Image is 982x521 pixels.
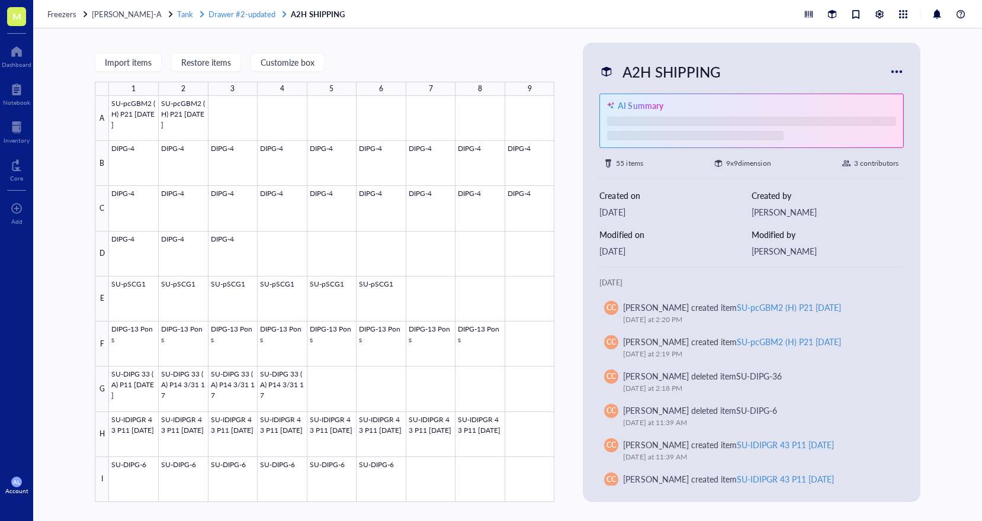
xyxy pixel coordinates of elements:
a: A2H SHIPPING [291,9,346,20]
span: Tank [177,8,193,20]
a: [PERSON_NAME]-A [92,9,175,20]
div: [PERSON_NAME] created item [623,438,834,451]
button: Import items [95,53,162,72]
div: A [95,96,109,141]
div: 5 [329,82,333,96]
div: Modified on [599,228,752,241]
button: Restore items [171,53,241,72]
div: SU-pcGBM2 (H) P21 [DATE] [737,336,841,348]
a: Inventory [4,118,30,144]
div: SU-pcGBM2 (H) P21 [DATE] [737,301,841,313]
a: Freezers [47,9,89,20]
div: Dashboard [2,61,31,68]
div: SU-IDIPGR 43 P11 [DATE] [737,473,834,485]
div: Notebook [3,99,30,106]
span: CC [606,474,616,485]
div: Core [10,175,23,182]
span: Import items [105,57,152,67]
span: Freezers [47,8,76,20]
div: [PERSON_NAME] created item [623,472,834,485]
span: CC [606,371,616,382]
div: SU-DIPG-6 [736,404,777,416]
div: Created by [752,189,904,202]
a: CC[PERSON_NAME] created itemSU-pcGBM2 (H) P21 [DATE][DATE] at 2:20 PM [599,296,903,330]
div: E [95,276,109,321]
div: [DATE] at 2:20 PM [623,314,889,326]
div: B [95,141,109,186]
a: CC[PERSON_NAME] created itemSU-pcGBM2 (H) P21 [DATE][DATE] at 2:19 PM [599,330,903,365]
div: [DATE] at 2:18 PM [623,382,889,394]
div: SU-DIPG-36 [736,370,782,382]
div: [PERSON_NAME] deleted item [623,369,781,382]
div: 9 [528,82,532,96]
span: CC [606,406,616,416]
div: 55 items [616,157,643,169]
div: [DATE] [599,205,752,218]
div: [PERSON_NAME] created item [623,335,841,348]
span: CC [606,303,616,313]
div: 1 [131,82,136,96]
div: [PERSON_NAME] created item [623,301,841,314]
div: D [95,231,109,276]
div: [DATE] [599,245,752,258]
a: Dashboard [2,42,31,68]
div: 9 x 9 dimension [726,157,771,169]
div: Account [5,487,28,494]
div: [DATE] at 2:19 PM [623,348,889,360]
span: Customize box [261,57,315,67]
a: Core [10,156,23,182]
button: Customize box [251,53,325,72]
div: 8 [478,82,482,96]
span: Drawer #2-updated [208,8,275,20]
div: [DATE] at 11:39 AM [623,417,889,429]
div: 7 [429,82,433,96]
div: H [95,412,109,457]
div: 3 contributors [854,157,898,169]
div: Add [11,218,23,225]
span: CC [606,337,616,348]
div: [DATE] [599,277,903,289]
div: Inventory [4,137,30,144]
div: Modified by [752,228,904,241]
div: 2 [181,82,185,96]
div: 3 [230,82,235,96]
div: A2H SHIPPING [617,59,726,84]
a: CC[PERSON_NAME] created itemSU-IDIPGR 43 P11 [DATE][DATE] at 11:39 AM [599,433,903,468]
div: [PERSON_NAME] [752,245,904,258]
div: Created on [599,189,752,202]
span: CC [606,440,616,451]
div: AI Summary [618,99,663,112]
div: 4 [280,82,284,96]
a: TankDrawer #2-updated [177,9,288,20]
a: Notebook [3,80,30,106]
div: F [95,321,109,366]
div: C [95,186,109,231]
div: 6 [379,82,383,96]
div: I [95,457,109,502]
span: M [12,9,21,24]
a: CC[PERSON_NAME] created itemSU-IDIPGR 43 P11 [DATE] [599,468,903,502]
span: Restore items [181,57,231,67]
span: AL [13,478,20,485]
div: [DATE] at 11:39 AM [623,451,889,463]
span: [PERSON_NAME]-A [92,8,162,20]
div: [PERSON_NAME] deleted item [623,404,776,417]
div: G [95,366,109,411]
div: [PERSON_NAME] [752,205,904,218]
div: SU-IDIPGR 43 P11 [DATE] [737,439,834,451]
